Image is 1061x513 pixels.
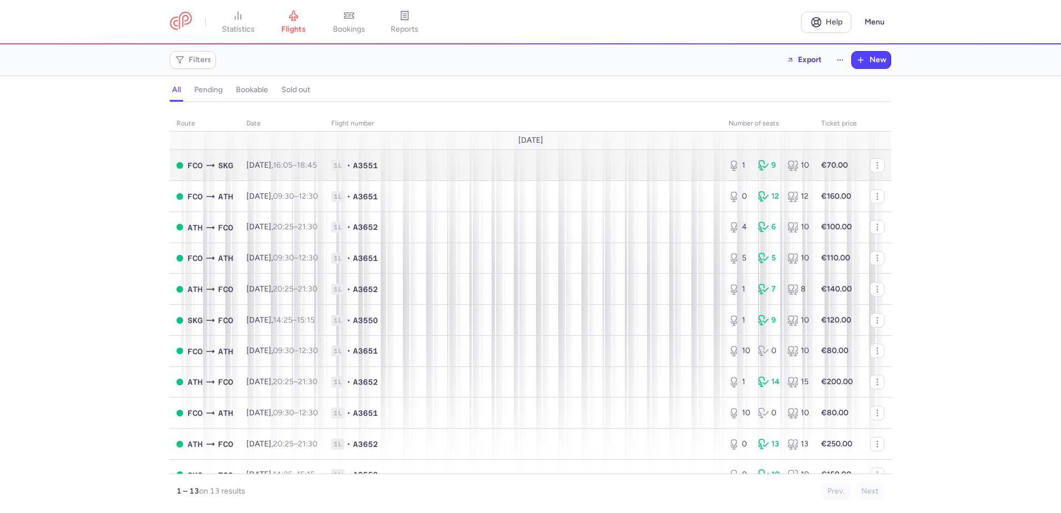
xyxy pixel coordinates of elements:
[298,222,317,232] time: 21:30
[347,408,351,419] span: •
[758,315,779,326] div: 9
[779,51,829,69] button: Export
[729,284,749,295] div: 1
[273,470,315,479] span: –
[821,315,851,325] strong: €120.00
[858,12,891,33] button: Menu
[240,115,325,132] th: date
[331,376,345,388] span: 1L
[787,160,808,171] div: 10
[331,345,345,356] span: 1L
[801,12,851,33] a: Help
[246,408,318,418] span: [DATE],
[210,10,266,34] a: statistics
[218,438,233,450] span: FCO
[297,470,315,479] time: 15:15
[188,438,203,450] span: ATH
[758,160,779,171] div: 9
[826,18,842,26] span: Help
[331,439,345,450] span: 1L
[518,136,543,145] span: [DATE]
[758,222,779,233] div: 6
[821,253,850,263] strong: €110.00
[347,253,351,264] span: •
[273,253,318,263] span: –
[218,345,233,358] span: ATH
[821,160,848,170] strong: €70.00
[331,408,345,419] span: 1L
[347,222,351,233] span: •
[347,345,351,356] span: •
[331,222,345,233] span: 1L
[281,85,310,95] h4: sold out
[347,376,351,388] span: •
[188,283,203,295] span: ATH
[722,115,815,132] th: number of seats
[331,160,345,171] span: 1L
[787,191,808,202] div: 12
[172,85,181,95] h4: all
[758,376,779,388] div: 14
[188,469,203,481] span: SKG
[821,222,852,232] strong: €100.00
[298,377,317,386] time: 21:30
[299,346,318,355] time: 12:30
[331,191,345,202] span: 1L
[218,469,233,481] span: FCO
[758,469,779,480] div: 10
[273,160,292,170] time: 16:05
[321,10,377,34] a: bookings
[758,408,779,419] div: 0
[729,439,749,450] div: 0
[188,222,203,234] span: ATH
[299,192,318,201] time: 12:30
[787,408,808,419] div: 10
[347,469,351,480] span: •
[246,222,317,232] span: [DATE],
[222,24,255,34] span: statistics
[821,439,852,449] strong: €250.00
[798,56,822,64] span: Export
[325,115,722,132] th: Flight number
[273,408,318,418] span: –
[273,408,294,418] time: 09:30
[188,376,203,388] span: ATH
[299,253,318,263] time: 12:30
[170,52,215,68] button: Filters
[176,486,199,496] strong: 1 – 13
[199,486,245,496] span: on 13 results
[189,56,211,64] span: Filters
[218,283,233,295] span: FCO
[188,252,203,264] span: FCO
[273,439,317,449] span: –
[331,253,345,264] span: 1L
[297,315,315,325] time: 15:15
[273,160,317,170] span: –
[353,469,378,480] span: A3550
[246,284,317,294] span: [DATE],
[298,439,317,449] time: 21:30
[188,190,203,203] span: FCO
[787,284,808,295] div: 8
[273,346,318,355] span: –
[787,315,808,326] div: 10
[273,192,294,201] time: 09:30
[170,12,192,32] a: CitizenPlane red outlined logo
[787,469,808,480] div: 10
[815,115,863,132] th: Ticket price
[331,284,345,295] span: 1L
[821,408,848,418] strong: €80.00
[273,315,292,325] time: 14:25
[347,284,351,295] span: •
[266,10,321,34] a: flights
[194,85,223,95] h4: pending
[273,377,294,386] time: 20:25
[188,314,203,326] span: SKG
[273,377,317,386] span: –
[377,10,432,34] a: reports
[353,439,378,450] span: A3652
[353,284,378,295] span: A3652
[852,52,891,68] button: New
[218,314,233,326] span: FCO
[273,439,294,449] time: 20:25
